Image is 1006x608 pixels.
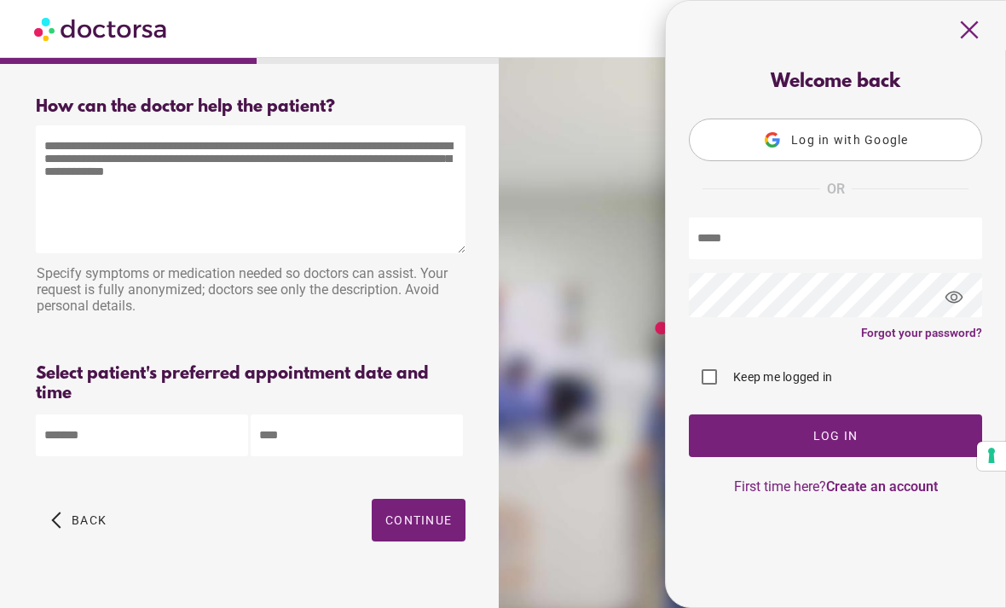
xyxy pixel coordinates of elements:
div: How can the doctor help the patient? [36,97,465,117]
div: Welcome back [689,72,982,93]
p: First time here? [689,478,982,495]
button: Log In [689,414,982,457]
span: OR [827,178,845,200]
div: Select patient's preferred appointment date and time [36,364,465,403]
span: Continue [385,513,452,527]
div: Specify symptoms or medication needed so doctors can assist. Your request is fully anonymized; do... [36,257,465,327]
button: Your consent preferences for tracking technologies [977,442,1006,471]
img: Logo-Doctorsa-trans-White-partial-flat.png [650,301,851,346]
span: Log In [813,429,859,443]
span: Log in with Google [791,133,909,147]
span: close [953,14,986,46]
button: arrow_back_ios Back [44,499,113,541]
button: Log in with Google [689,119,982,161]
span: visibility [931,275,977,321]
button: Continue [372,499,465,541]
span: Back [72,513,107,527]
img: Doctorsa.com [34,9,169,48]
a: Forgot your password? [861,326,982,339]
label: Keep me logged in [730,368,832,385]
a: Create an account [826,478,938,495]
